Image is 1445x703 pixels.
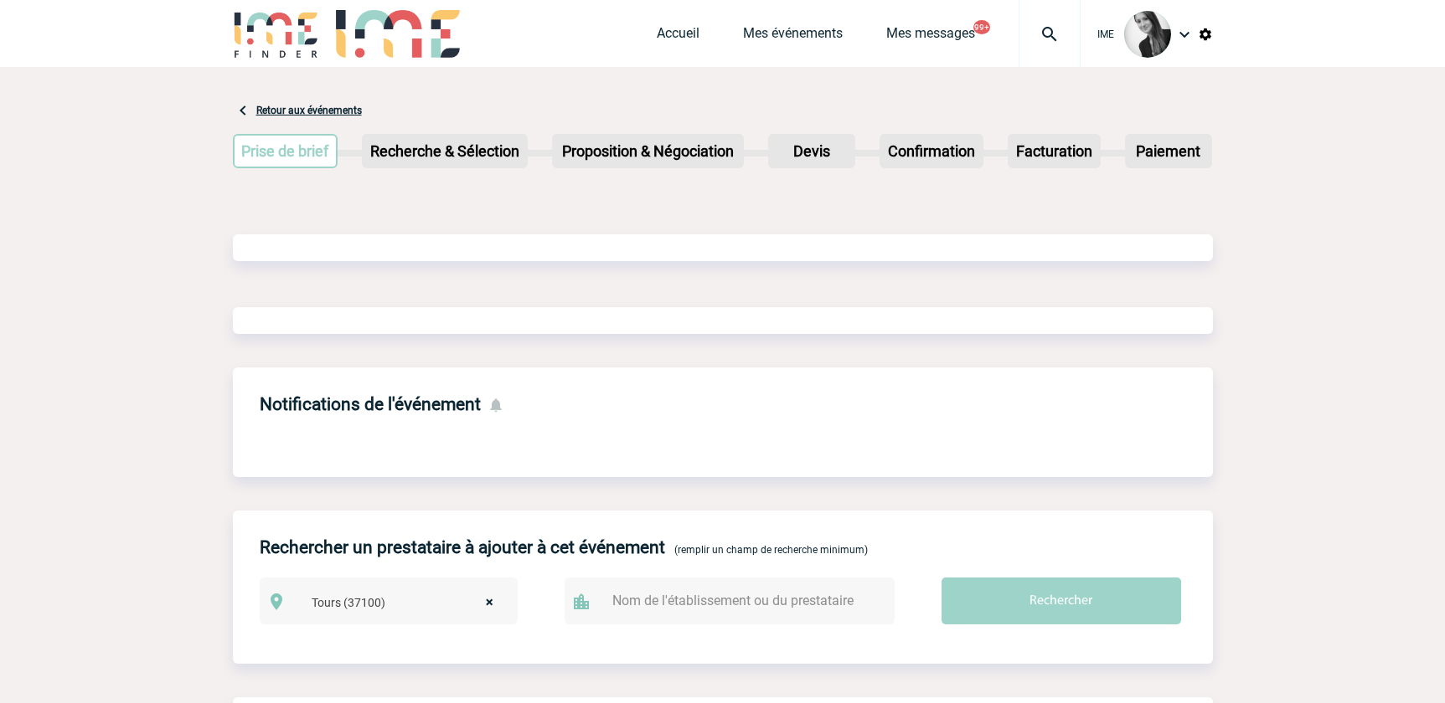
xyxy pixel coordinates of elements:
a: Mes événements [743,25,843,49]
p: Recherche & Sélection [364,136,526,167]
p: Devis [770,136,854,167]
img: 101050-0.jpg [1124,11,1171,58]
input: Nom de l'établissement ou du prestataire [608,588,868,613]
p: Paiement [1127,136,1210,167]
span: Tours (37100) [305,591,510,614]
p: Confirmation [881,136,982,167]
button: 99+ [973,20,990,34]
span: (remplir un champ de recherche minimum) [674,544,868,556]
p: Facturation [1009,136,1099,167]
p: Prise de brief [235,136,337,167]
span: IME [1097,28,1114,40]
h4: Notifications de l'événement [260,394,481,414]
a: Mes messages [886,25,975,49]
span: × [486,591,493,614]
h4: Rechercher un prestataire à ajouter à cet événement [260,537,665,557]
a: Accueil [657,25,699,49]
a: Retour aux événements [256,105,362,116]
img: IME-Finder [233,10,320,58]
input: Rechercher [942,577,1181,624]
p: Proposition & Négociation [554,136,742,167]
